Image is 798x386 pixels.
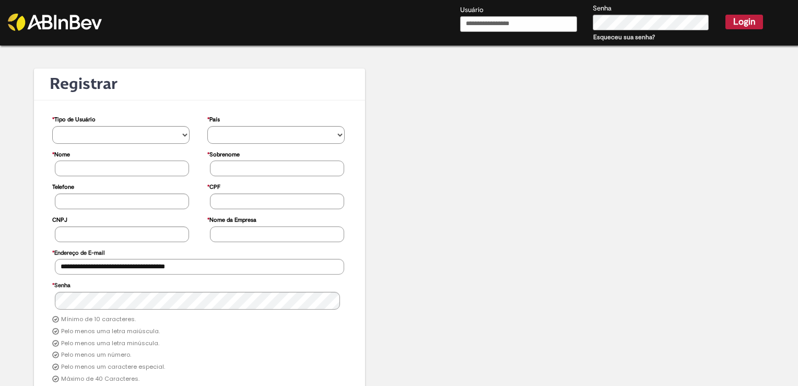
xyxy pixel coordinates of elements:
label: Pelo menos uma letra minúscula. [61,339,159,348]
img: ABInbev-white.png [8,14,102,31]
label: Usuário [460,5,484,15]
label: Pelo menos um caractere especial. [61,363,165,371]
label: Pelo menos um número. [61,351,131,359]
a: Esqueceu sua senha? [593,33,655,41]
label: CNPJ [52,211,67,226]
h1: Registrar [50,75,349,93]
label: CPF [207,178,220,194]
label: Mínimo de 10 caracteres. [61,315,136,324]
label: Nome [52,146,70,161]
label: Sobrenome [207,146,240,161]
label: Senha [593,4,612,14]
label: Pelo menos uma letra maiúscula. [61,327,160,336]
label: Senha [52,277,71,292]
label: Máximo de 40 Caracteres. [61,375,139,383]
label: Nome da Empresa [207,211,256,226]
label: Endereço de E-mail [52,244,104,259]
label: Tipo de Usuário [52,111,96,126]
label: Telefone [52,178,74,194]
label: País [207,111,220,126]
button: Login [725,15,763,29]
